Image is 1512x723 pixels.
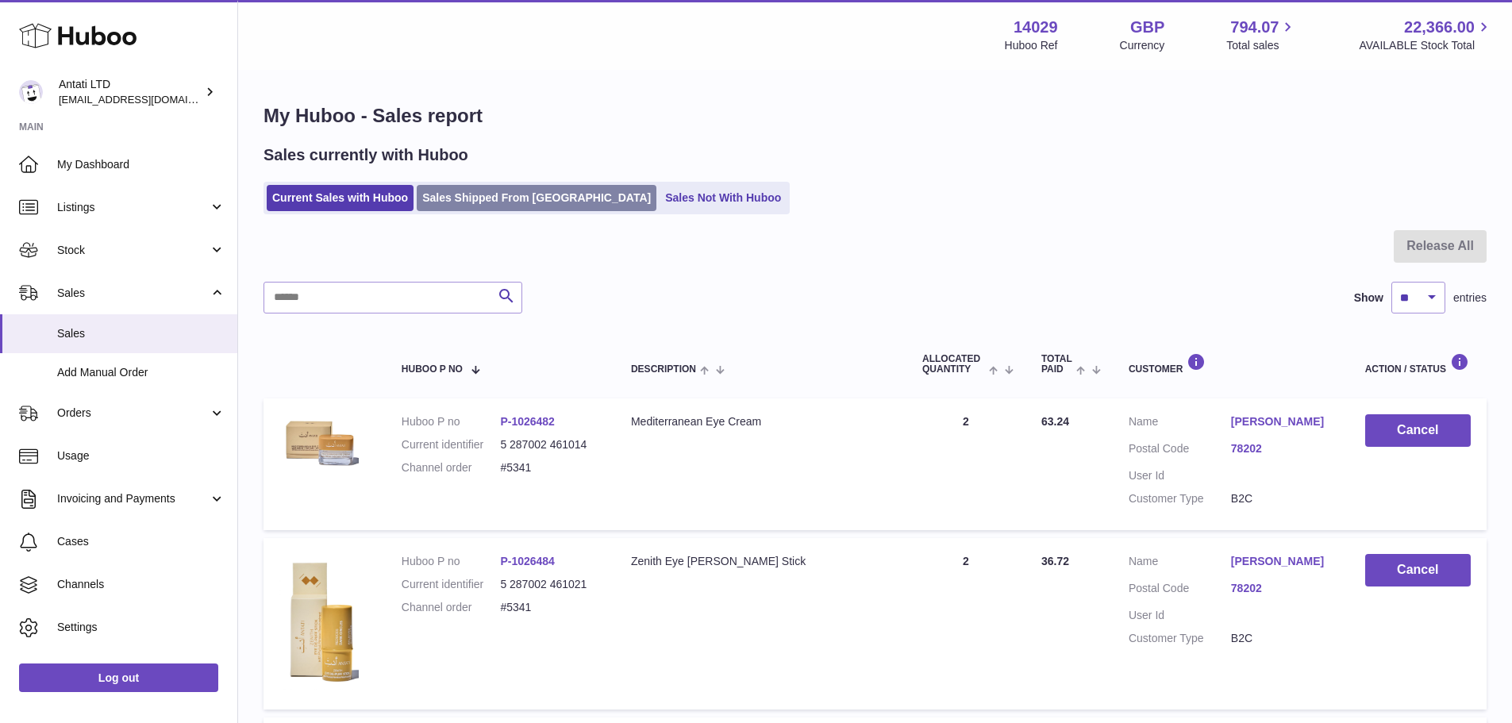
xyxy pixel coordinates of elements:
div: Mediterranean Eye Cream [631,414,891,429]
strong: 14029 [1014,17,1058,38]
td: 2 [906,398,1025,530]
dt: User Id [1129,608,1231,623]
span: Total paid [1041,354,1072,375]
span: [EMAIL_ADDRESS][DOMAIN_NAME] [59,93,233,106]
h2: Sales currently with Huboo [264,144,468,166]
dd: #5341 [500,460,599,475]
button: Cancel [1365,554,1471,586]
span: Huboo P no [402,364,463,375]
dd: 5 287002 461021 [500,577,599,592]
dd: #5341 [500,600,599,615]
a: P-1026482 [500,415,555,428]
div: Huboo Ref [1005,38,1058,53]
span: 63.24 [1041,415,1069,428]
span: Cases [57,534,225,549]
span: Usage [57,448,225,463]
span: Add Manual Order [57,365,225,380]
span: 36.72 [1041,555,1069,567]
a: 22,366.00 AVAILABLE Stock Total [1359,17,1493,53]
span: Sales [57,286,209,301]
dt: Current identifier [402,437,501,452]
span: AVAILABLE Stock Total [1359,38,1493,53]
a: P-1026484 [500,555,555,567]
a: Log out [19,663,218,692]
div: Action / Status [1365,353,1471,375]
dt: Channel order [402,600,501,615]
label: Show [1354,290,1383,306]
dt: Name [1129,414,1231,433]
td: 2 [906,538,1025,710]
span: entries [1453,290,1487,306]
a: Sales Not With Huboo [660,185,787,211]
dt: Huboo P no [402,414,501,429]
span: Sales [57,326,225,341]
dt: User Id [1129,468,1231,483]
dd: B2C [1231,631,1333,646]
img: 1735333045.png [279,554,359,690]
span: Invoicing and Payments [57,491,209,506]
span: 794.07 [1230,17,1279,38]
div: Antati LTD [59,77,202,107]
dt: Postal Code [1129,441,1231,460]
span: Orders [57,406,209,421]
span: ALLOCATED Quantity [922,354,985,375]
img: internalAdmin-14029@internal.huboo.com [19,80,43,104]
a: 794.07 Total sales [1226,17,1297,53]
dd: B2C [1231,491,1333,506]
strong: GBP [1130,17,1164,38]
img: 1735332753.png [279,414,359,470]
dt: Huboo P no [402,554,501,569]
dt: Current identifier [402,577,501,592]
a: 78202 [1231,581,1333,596]
dt: Customer Type [1129,491,1231,506]
span: 22,366.00 [1404,17,1475,38]
div: Customer [1129,353,1333,375]
dd: 5 287002 461014 [500,437,599,452]
dt: Customer Type [1129,631,1231,646]
span: Channels [57,577,225,592]
dt: Name [1129,554,1231,573]
span: Listings [57,200,209,215]
a: Sales Shipped From [GEOGRAPHIC_DATA] [417,185,656,211]
h1: My Huboo - Sales report [264,103,1487,129]
dt: Channel order [402,460,501,475]
span: Total sales [1226,38,1297,53]
div: Zenith Eye [PERSON_NAME] Stick [631,554,891,569]
button: Cancel [1365,414,1471,447]
span: Stock [57,243,209,258]
div: Currency [1120,38,1165,53]
a: 78202 [1231,441,1333,456]
span: Description [631,364,696,375]
a: [PERSON_NAME] [1231,554,1333,569]
span: Settings [57,620,225,635]
a: Current Sales with Huboo [267,185,414,211]
span: My Dashboard [57,157,225,172]
a: [PERSON_NAME] [1231,414,1333,429]
dt: Postal Code [1129,581,1231,600]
